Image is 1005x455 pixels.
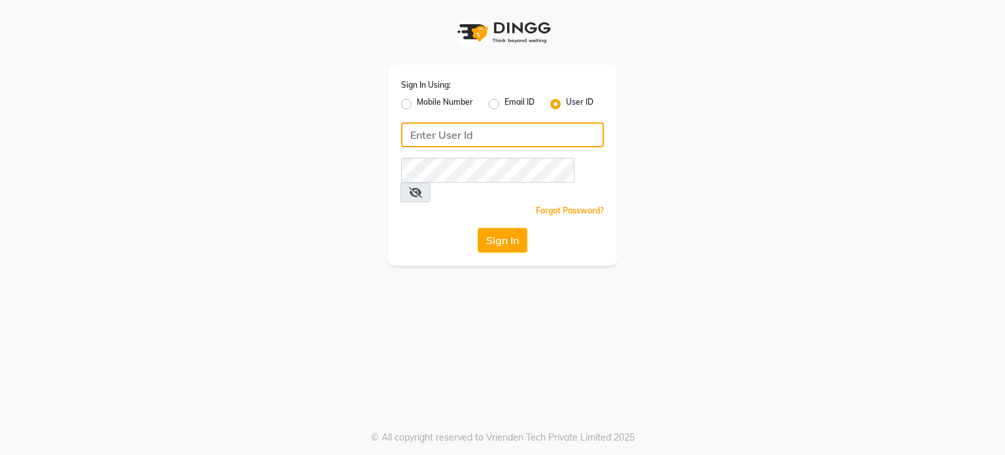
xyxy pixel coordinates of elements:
button: Sign In [478,228,527,253]
label: Sign In Using: [401,79,451,91]
input: Username [401,122,604,147]
img: logo1.svg [450,13,555,52]
a: Forgot Password? [536,206,604,215]
label: Mobile Number [417,96,473,112]
label: Email ID [504,96,535,112]
label: User ID [566,96,593,112]
input: Username [401,158,574,183]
